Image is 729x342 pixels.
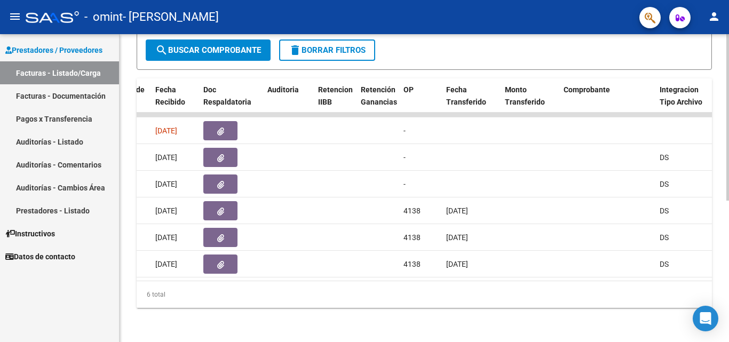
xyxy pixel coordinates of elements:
[403,126,406,135] span: -
[318,85,353,106] span: Retencion IIBB
[660,85,702,106] span: Integracion Tipo Archivo
[146,39,271,61] button: Buscar Comprobante
[403,85,414,94] span: OP
[151,78,199,125] datatable-header-cell: Fecha Recibido
[399,78,442,125] datatable-header-cell: OP
[403,180,406,188] span: -
[403,153,406,162] span: -
[501,78,559,125] datatable-header-cell: Monto Transferido
[660,206,669,215] span: DS
[155,153,177,162] span: [DATE]
[564,85,610,94] span: Comprobante
[5,228,55,240] span: Instructivos
[289,44,302,57] mat-icon: delete
[655,78,714,125] datatable-header-cell: Integracion Tipo Archivo
[155,126,177,135] span: [DATE]
[356,78,399,125] datatable-header-cell: Retención Ganancias
[361,85,397,106] span: Retención Ganancias
[137,281,712,308] div: 6 total
[403,206,421,215] span: 4138
[84,5,123,29] span: - omint
[155,233,177,242] span: [DATE]
[660,180,669,188] span: DS
[314,78,356,125] datatable-header-cell: Retencion IIBB
[403,260,421,268] span: 4138
[446,206,468,215] span: [DATE]
[203,85,251,106] span: Doc Respaldatoria
[263,78,314,125] datatable-header-cell: Auditoria
[442,78,501,125] datatable-header-cell: Fecha Transferido
[5,251,75,263] span: Datos de contacto
[155,260,177,268] span: [DATE]
[708,10,720,23] mat-icon: person
[155,180,177,188] span: [DATE]
[123,5,219,29] span: - [PERSON_NAME]
[9,10,21,23] mat-icon: menu
[267,85,299,94] span: Auditoria
[446,233,468,242] span: [DATE]
[693,306,718,331] div: Open Intercom Messenger
[5,44,102,56] span: Prestadores / Proveedores
[279,39,375,61] button: Borrar Filtros
[289,45,366,55] span: Borrar Filtros
[660,233,669,242] span: DS
[199,78,263,125] datatable-header-cell: Doc Respaldatoria
[559,78,655,125] datatable-header-cell: Comprobante
[505,85,545,106] span: Monto Transferido
[660,153,669,162] span: DS
[660,260,669,268] span: DS
[155,45,261,55] span: Buscar Comprobante
[446,260,468,268] span: [DATE]
[155,206,177,215] span: [DATE]
[155,85,185,106] span: Fecha Recibido
[403,233,421,242] span: 4138
[155,44,168,57] mat-icon: search
[446,85,486,106] span: Fecha Transferido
